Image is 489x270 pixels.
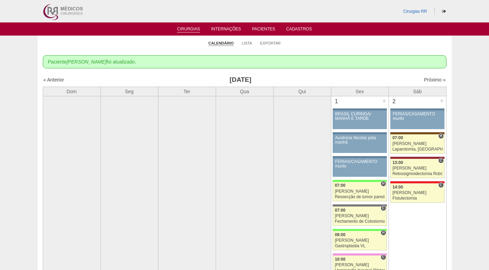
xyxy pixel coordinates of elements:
a: « Anterior [43,77,64,83]
th: Dom [43,87,100,96]
a: C 14:00 [PERSON_NAME] Fistulectomia [390,183,444,203]
span: 07:00 [335,208,345,213]
a: Cirurgias RR [403,9,427,14]
a: H 07:00 [PERSON_NAME] Laparotomia, [GEOGRAPHIC_DATA], Drenagem, Bridas [390,134,444,154]
div: Key: Aviso [333,108,387,110]
div: Paciente foi atualizado. [43,55,447,68]
th: Sex [331,87,389,96]
span: 13:00 [392,160,403,165]
a: Próximo » [424,77,446,83]
span: 07:00 [392,135,403,140]
a: C 07:00 [PERSON_NAME] Fechamento de Colostomia ou Enterostomia [333,206,387,226]
div: Key: Brasil [333,229,387,231]
div: FÉRIAS/CASAMENTO murilo [393,112,442,121]
div: Key: Aviso [333,156,387,158]
div: Key: Assunção [390,181,444,183]
div: Key: Santa Catarina [333,204,387,206]
div: [PERSON_NAME] [335,238,385,243]
div: [PERSON_NAME] [392,142,442,146]
div: Laparotomia, [GEOGRAPHIC_DATA], Drenagem, Bridas [392,147,442,152]
a: Exportar [260,41,281,46]
div: [PERSON_NAME] [392,166,442,171]
div: FÉRIAS/CASAMENTO murilo [335,160,384,168]
a: BRASIL CURINGA/ MANHÃ E TARDE [333,110,387,129]
span: Consultório [381,254,386,260]
div: + [439,96,445,105]
div: Retossigmoidectomia Robótica [392,172,442,176]
a: Calendário [208,41,234,46]
a: Pacientes [252,27,275,33]
div: Key: Sírio Libanês [390,157,444,159]
a: Internações [211,27,241,33]
a: FÉRIAS/CASAMENTO murilo [333,158,387,177]
a: Cadastros [286,27,312,33]
span: 09:00 [335,232,345,237]
span: Consultório [438,158,443,163]
span: Hospital [381,181,386,186]
span: 07:00 [335,183,345,188]
div: Key: Brasil [333,180,387,182]
th: Qua [216,87,273,96]
div: 1 [331,96,342,107]
a: Lista [242,41,252,46]
th: Seg [100,87,158,96]
div: BRASIL CURINGA/ MANHÃ E TARDE [335,112,384,121]
div: Gastroplastia VL [335,244,385,248]
div: + [381,96,387,105]
div: Fistulectomia [392,196,442,201]
a: Ausência Nicolas pela manhã [333,134,387,153]
a: Cirurgias [177,27,200,32]
div: 2 [389,96,400,107]
div: Ressecção de tumor parede abdominal pélvica [335,195,385,199]
div: [PERSON_NAME] [335,189,385,194]
div: [PERSON_NAME] [392,191,442,195]
span: 14:00 [392,185,403,190]
a: C 13:00 [PERSON_NAME] Retossigmoidectomia Robótica [390,159,444,178]
div: Fechamento de Colostomia ou Enterostomia [335,219,385,224]
span: Hospital [381,230,386,235]
span: 10:00 [335,257,345,262]
th: Qui [273,87,331,96]
div: Key: Santa Joana [390,132,444,134]
div: Key: Albert Einstein [333,253,387,255]
em: [PERSON_NAME] [67,59,106,65]
span: Consultório [381,205,386,211]
span: Consultório [438,182,443,188]
div: [PERSON_NAME] [335,214,385,218]
div: [PERSON_NAME] [335,263,385,267]
a: H 09:00 [PERSON_NAME] Gastroplastia VL [333,231,387,250]
h3: [DATE] [140,75,341,85]
span: Hospital [438,133,443,139]
div: Ausência Nicolas pela manhã [335,136,384,145]
div: Key: Aviso [333,132,387,134]
i: Sair [442,9,446,13]
th: Ter [158,87,216,96]
a: H 07:00 [PERSON_NAME] Ressecção de tumor parede abdominal pélvica [333,182,387,201]
a: FÉRIAS/CASAMENTO murilo [390,110,444,129]
th: Sáb [389,87,446,96]
div: Key: Aviso [390,108,444,110]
